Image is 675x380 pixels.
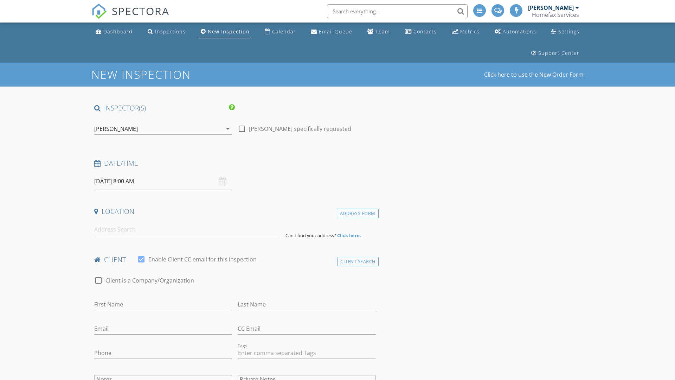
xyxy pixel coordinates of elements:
div: Homefax Services [532,11,579,18]
a: Automations (Advanced) [492,25,539,38]
div: Calendar [272,28,296,35]
h4: Location [94,207,376,216]
div: New Inspection [208,28,250,35]
div: Email Queue [319,28,352,35]
div: Address Form [337,209,379,218]
h4: client [94,255,376,264]
span: SPECTORA [112,4,169,18]
a: Settings [548,25,582,38]
div: Dashboard [103,28,133,35]
input: Address Search [94,221,280,238]
input: Select date [94,173,232,190]
a: Email Queue [308,25,355,38]
div: Automations [503,28,536,35]
h1: New Inspection [91,68,247,81]
a: Calendar [262,25,299,38]
div: Inspections [155,28,186,35]
a: New Inspection [198,25,252,38]
div: [PERSON_NAME] [528,4,574,11]
div: Contacts [413,28,437,35]
label: [PERSON_NAME] specifically requested [249,125,351,132]
a: Support Center [528,47,582,60]
a: SPECTORA [91,9,169,24]
label: Enable Client CC email for this inspection [148,256,257,263]
a: Click here to use the New Order Form [484,72,584,77]
h4: INSPECTOR(S) [94,103,235,113]
a: Metrics [449,25,482,38]
div: [PERSON_NAME] [94,126,138,132]
i: arrow_drop_down [224,125,232,133]
a: Contacts [402,25,439,38]
div: Metrics [460,28,480,35]
div: Settings [558,28,579,35]
label: Client is a Company/Organization [105,277,194,284]
a: Dashboard [93,25,135,38]
input: Search everything... [327,4,468,18]
a: Inspections [145,25,188,38]
div: Client Search [337,257,379,266]
div: Support Center [538,50,579,56]
strong: Click here. [337,232,361,239]
a: Team [365,25,393,38]
img: The Best Home Inspection Software - Spectora [91,4,107,19]
h4: Date/Time [94,159,376,168]
div: Team [375,28,390,35]
span: Can't find your address? [285,232,336,239]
